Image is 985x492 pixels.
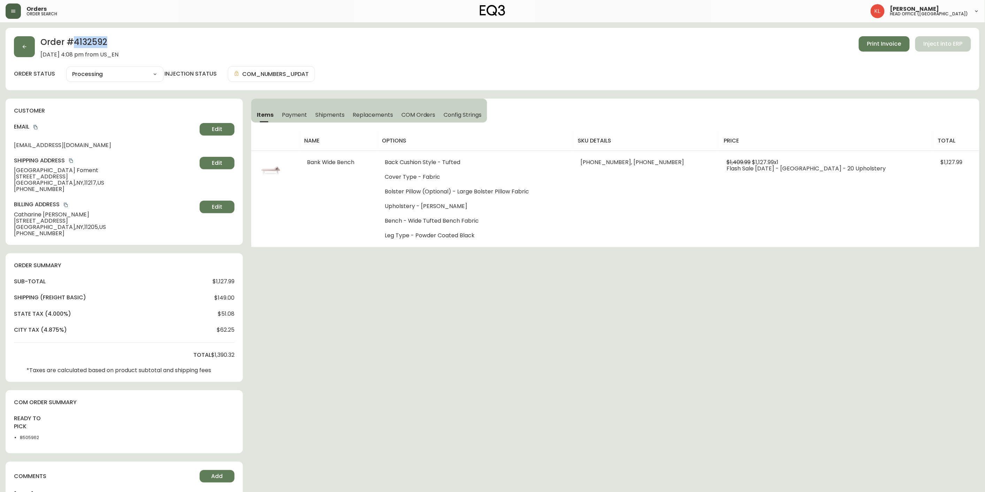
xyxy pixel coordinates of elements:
h5: order search [26,12,57,16]
li: Bolster Pillow (Optional) - Large Bolster Pillow Fabric [385,189,564,195]
img: 6cdd540e-0ef2-4526-adf2-7b6e70a9bf11.jpg [260,159,282,182]
span: $1,127.99 [941,158,963,166]
span: Orders [26,6,47,12]
h4: Email [14,123,197,131]
li: Cover Type - Fabric [385,174,564,180]
li: Bench - Wide Tufted Bench Fabric [385,218,564,224]
h4: Shipping ( Freight Basic ) [14,294,86,301]
h4: options [382,137,567,145]
p: *Taxes are calculated based on product subtotal and shipping fees [26,367,211,374]
span: $1,127.99 [213,278,234,285]
img: logo [480,5,506,16]
button: Edit [200,157,234,169]
button: Edit [200,123,234,136]
span: [STREET_ADDRESS] [14,174,197,180]
h4: Shipping Address [14,157,197,164]
span: [PERSON_NAME] [890,6,939,12]
span: Print Invoice [867,40,901,48]
span: $1,127.99 x 1 [752,158,779,166]
h4: state tax (4.000%) [14,310,71,318]
span: $149.00 [214,295,234,301]
span: Flash Sale [DATE] - [GEOGRAPHIC_DATA] - 20 Upholstery [727,164,886,172]
span: $1,390.32 [211,352,234,358]
li: Back Cushion Style - Tufted [385,159,564,166]
h4: Billing Address [14,201,197,208]
span: Items [257,111,274,118]
h4: injection status [164,70,217,78]
h4: price [724,137,927,145]
span: COM Orders [401,111,436,118]
h2: Order # 4132592 [40,36,118,52]
button: Edit [200,201,234,213]
span: Catharine [PERSON_NAME] [14,212,197,218]
span: Config Strings [444,111,482,118]
span: Add [211,472,223,480]
span: [GEOGRAPHIC_DATA] , NY , 11217 , US [14,180,197,186]
span: [DATE] 4:08 pm from US_EN [40,52,118,58]
li: Leg Type - Powder Coated Black [385,232,564,239]
h4: total [938,137,974,145]
button: Add [200,470,234,483]
span: Edit [212,203,222,211]
span: Replacements [353,111,393,118]
h4: comments [14,472,46,480]
button: Print Invoice [859,36,910,52]
label: order status [14,70,55,78]
span: Edit [212,159,222,167]
h4: total [193,351,211,359]
span: [GEOGRAPHIC_DATA] Foment [14,167,197,174]
h4: sku details [578,137,713,145]
h4: customer [14,107,234,115]
span: [STREET_ADDRESS] [14,218,197,224]
span: [GEOGRAPHIC_DATA] , NY , 11205 , US [14,224,197,230]
h4: name [304,137,371,145]
h4: sub-total [14,278,46,285]
span: $51.08 [218,311,234,317]
span: [EMAIL_ADDRESS][DOMAIN_NAME] [14,142,197,148]
span: [PHONE_NUMBER], [PHONE_NUMBER] [580,158,684,166]
span: Bank Wide Bench [307,158,354,166]
span: Shipments [315,111,345,118]
button: copy [68,157,75,164]
h4: order summary [14,262,234,269]
h4: ready to pick [14,415,51,430]
span: Edit [212,125,222,133]
li: 8505962 [20,435,51,441]
button: copy [32,124,39,131]
span: [PHONE_NUMBER] [14,230,197,237]
span: $1,409.99 [727,158,751,166]
button: copy [62,201,69,208]
img: 2c0c8aa7421344cf0398c7f872b772b5 [871,4,885,18]
span: Payment [282,111,307,118]
h4: com order summary [14,399,234,406]
li: Upholstery - [PERSON_NAME] [385,203,564,209]
h4: city tax (4.875%) [14,326,67,334]
span: $62.25 [217,327,234,333]
h5: head office ([GEOGRAPHIC_DATA]) [890,12,968,16]
span: [PHONE_NUMBER] [14,186,197,192]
